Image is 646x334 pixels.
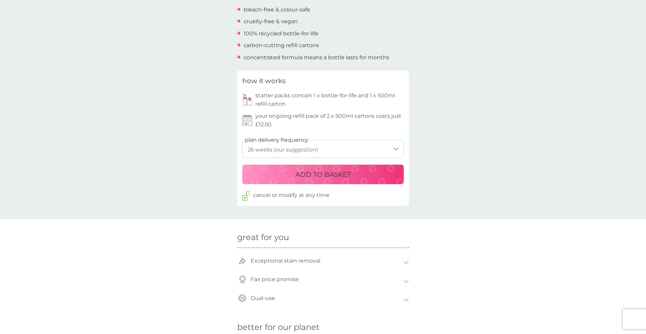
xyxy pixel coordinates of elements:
p: cruelty-free & vegan [244,17,298,26]
img: accordion-icon_dual_use.svg [239,294,246,302]
p: your ongoing refill pack of 2 x 500ml cartons costs just £12.50 [255,112,404,129]
p: Fair price promise [247,272,302,287]
p: concentrated formula means a bottle lasts for months [244,53,389,62]
h3: how it works [242,75,286,86]
h2: better for our planet [237,323,409,332]
button: ADD TO BASKET [242,165,404,184]
h2: great for you [237,233,409,242]
img: trophey-icon.svg [239,257,246,265]
p: Dual-use [247,291,278,306]
p: starter packs contain 1 x bottle-for-life and 1 x 500ml refill carton [255,91,404,108]
p: bleach-free & colour-safe [244,5,310,14]
img: coin-icon.svg [239,276,246,283]
p: carbon-cutting refill cartons [244,41,319,50]
p: Exceptional stain removal [247,253,324,269]
p: ADD TO BASKET [295,169,351,180]
p: 100% recycled bottle-for-life [244,29,318,38]
label: plan delivery frequency [245,136,308,144]
p: cancel or modify at any time [253,191,329,200]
